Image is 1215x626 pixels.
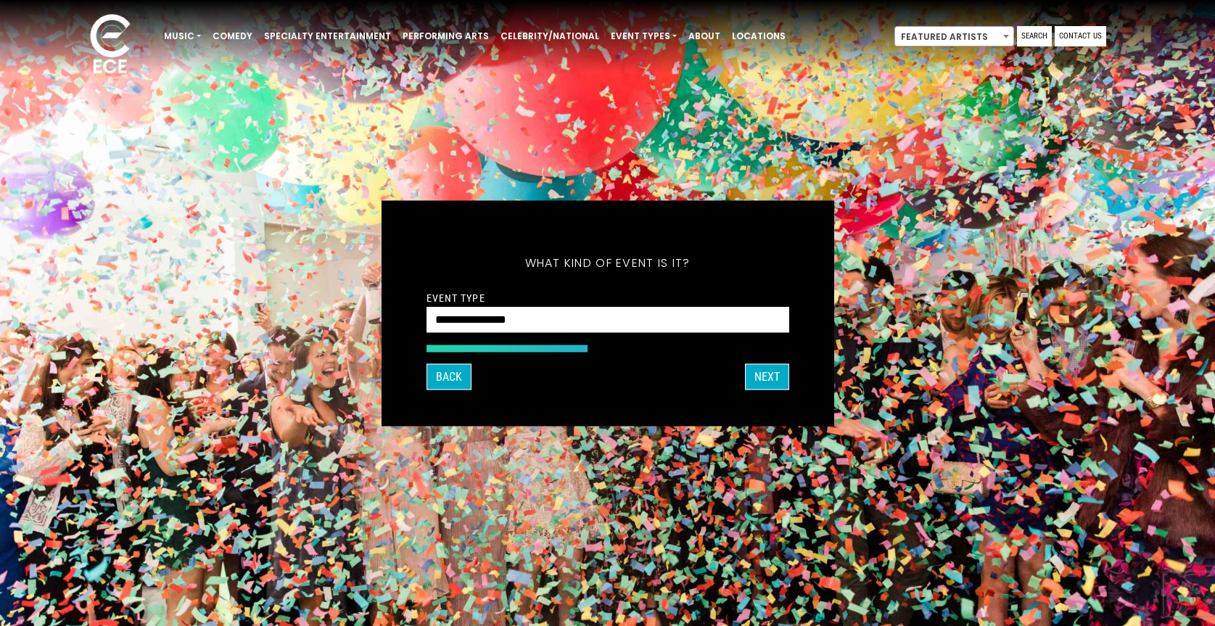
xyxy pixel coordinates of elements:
[1055,26,1106,46] a: Contact Us
[1017,26,1052,46] a: Search
[894,26,1014,46] span: Featured Artists
[495,24,605,49] a: Celebrity/National
[427,236,789,289] h5: What kind of event is it?
[258,24,397,49] a: Specialty Entertainment
[895,27,1013,47] span: Featured Artists
[605,24,683,49] a: Event Types
[74,10,147,81] img: ece_new_logo_whitev2-1.png
[207,24,258,49] a: Comedy
[427,363,471,390] button: Back
[397,24,495,49] a: Performing Arts
[683,24,726,49] a: About
[726,24,791,49] a: Locations
[745,363,789,390] button: Next
[427,291,485,304] label: Event Type
[158,24,207,49] a: Music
